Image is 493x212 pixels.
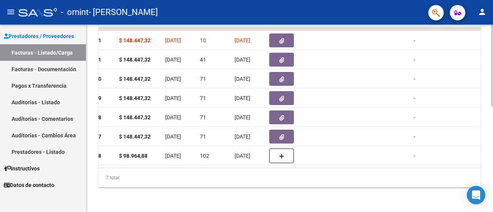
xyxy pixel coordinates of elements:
[165,95,181,101] span: [DATE]
[119,95,151,101] strong: $ 148.447,32
[414,95,415,101] span: -
[200,57,206,63] span: 41
[6,7,15,17] mat-icon: menu
[119,134,151,140] strong: $ 148.447,32
[200,153,209,159] span: 102
[165,37,181,43] span: [DATE]
[467,186,485,204] div: Open Intercom Messenger
[165,134,181,140] span: [DATE]
[414,76,415,82] span: -
[235,57,250,63] span: [DATE]
[119,76,151,82] strong: $ 148.447,32
[235,76,250,82] span: [DATE]
[4,181,54,189] span: Datos de contacto
[61,4,89,21] span: - omint
[235,114,250,120] span: [DATE]
[414,134,415,140] span: -
[119,37,151,43] strong: $ 148.447,32
[200,114,206,120] span: 71
[414,57,415,63] span: -
[99,168,481,187] div: 7 total
[200,76,206,82] span: 71
[4,32,74,40] span: Prestadores / Proveedores
[119,57,151,63] strong: $ 148.447,32
[165,114,181,120] span: [DATE]
[200,95,206,101] span: 71
[235,95,250,101] span: [DATE]
[200,37,206,43] span: 10
[165,153,181,159] span: [DATE]
[414,153,415,159] span: -
[414,114,415,120] span: -
[89,4,158,21] span: - [PERSON_NAME]
[119,114,151,120] strong: $ 148.447,32
[478,7,487,17] mat-icon: person
[119,153,148,159] strong: $ 98.964,88
[235,153,250,159] span: [DATE]
[200,134,206,140] span: 71
[414,37,415,43] span: -
[165,76,181,82] span: [DATE]
[235,37,250,43] span: [DATE]
[235,134,250,140] span: [DATE]
[165,57,181,63] span: [DATE]
[4,164,40,173] span: Instructivos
